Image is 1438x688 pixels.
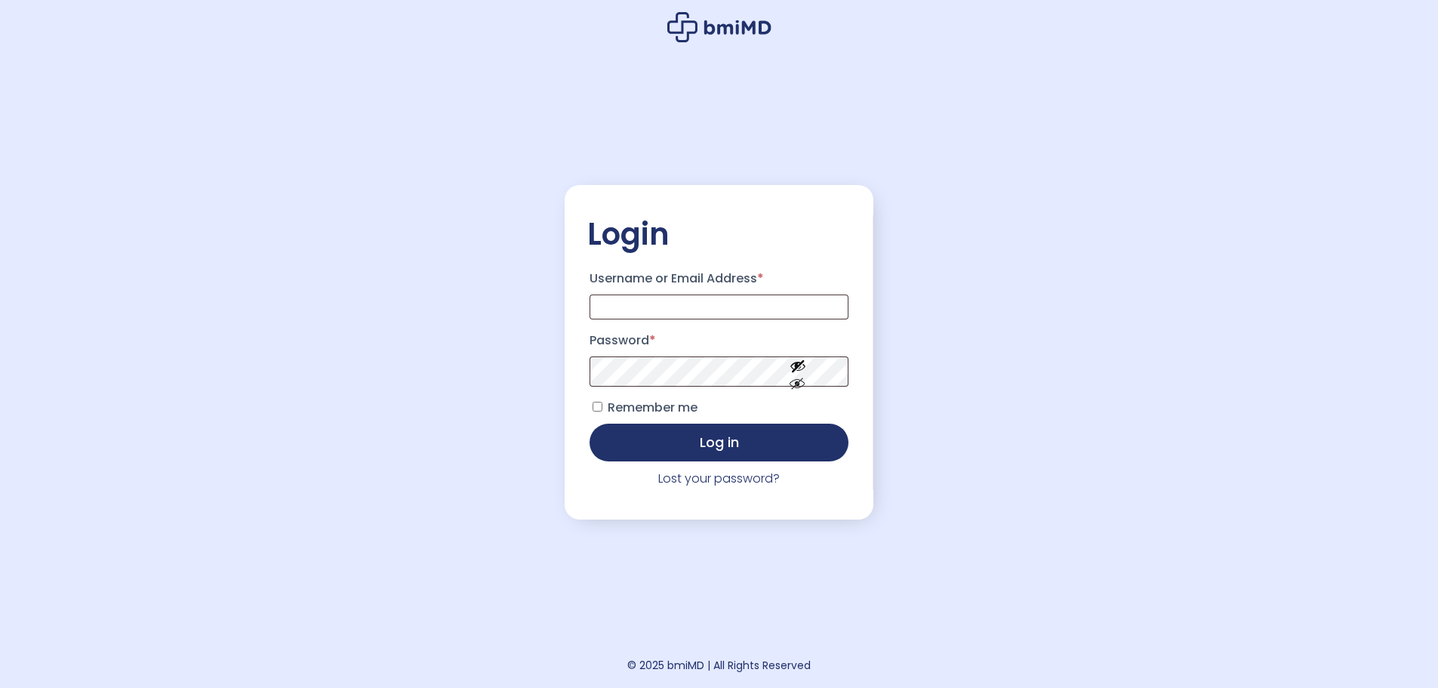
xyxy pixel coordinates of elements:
[658,470,780,487] a: Lost your password?
[590,329,848,353] label: Password
[756,345,840,397] button: Show password
[627,655,811,676] div: © 2025 bmiMD | All Rights Reserved
[590,267,848,291] label: Username or Email Address
[590,424,848,461] button: Log in
[608,399,697,416] span: Remember me
[587,215,851,253] h2: Login
[593,402,602,412] input: Remember me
